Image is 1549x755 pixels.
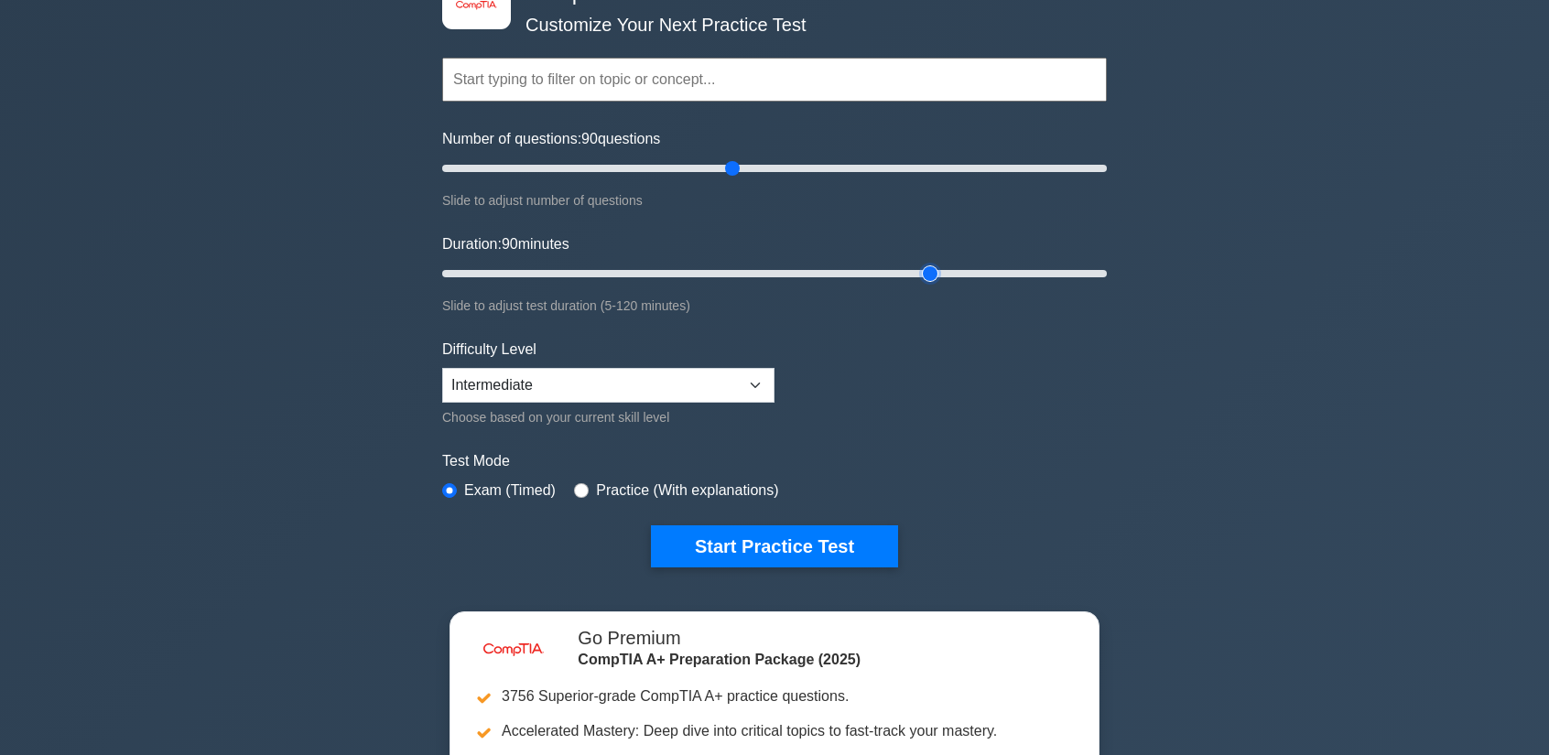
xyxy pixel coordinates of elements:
label: Duration: minutes [442,233,569,255]
span: 90 [581,131,598,146]
div: Slide to adjust test duration (5-120 minutes) [442,295,1107,317]
label: Number of questions: questions [442,128,660,150]
div: Slide to adjust number of questions [442,189,1107,211]
label: Difficulty Level [442,339,536,361]
label: Exam (Timed) [464,480,556,502]
button: Start Practice Test [651,525,898,567]
input: Start typing to filter on topic or concept... [442,58,1107,102]
label: Test Mode [442,450,1107,472]
label: Practice (With explanations) [596,480,778,502]
div: Choose based on your current skill level [442,406,774,428]
span: 90 [502,236,518,252]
